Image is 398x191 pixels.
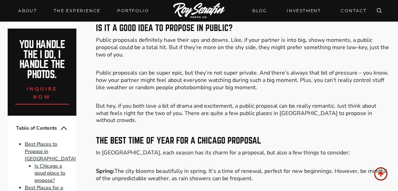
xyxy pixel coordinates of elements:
a: CONTACT [337,5,371,17]
span: inquire now [27,86,58,100]
a: Is Chicago a good place to propose? [35,163,65,184]
p: But hey, if you both love a bit of drama and excitement, a public proposal can be really romantic... [96,102,390,124]
button: Collapse Table of Contents [60,124,68,132]
strong: Spring: [96,167,114,175]
nav: Secondary Navigation [248,5,371,17]
a: BLOG [248,5,271,17]
a: THE EXPERIENCE [50,6,105,16]
p: Public proposals definitely have their ups and downs. Like, if your partner is into big, showy mo... [96,37,390,58]
a: About [14,6,41,16]
a: inquire now [15,80,69,105]
img: Logo of Roy Serafin Photo Co., featuring stylized text in white on a light background, representi... [173,3,225,19]
a: Best Places to Propose in [GEOGRAPHIC_DATA] [25,141,76,162]
nav: Primary Navigation [14,6,153,16]
button: View Search Form [374,6,384,16]
h2: You handle the i do, I handle the photos. [15,40,69,80]
a: INVESTMENT [283,5,325,17]
a: Portfolio [113,6,153,16]
p: In [GEOGRAPHIC_DATA], each season has its charm for a proposal, but also a few things to consider: [96,149,390,156]
h3: The Best Time of Year for a Chicago Proposal [96,137,390,145]
a: Scroll to top [374,167,388,181]
p: Public proposals can be super epic, but they’re not super private. And there’s always that bit of... [96,69,390,91]
span: Table of Contents [16,125,60,132]
h3: Is it a good idea to propose in public? [96,24,390,32]
p: The city blooms beautifully in spring. It’s a time of renewal, perfect for new beginnings. Howeve... [96,168,390,182]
